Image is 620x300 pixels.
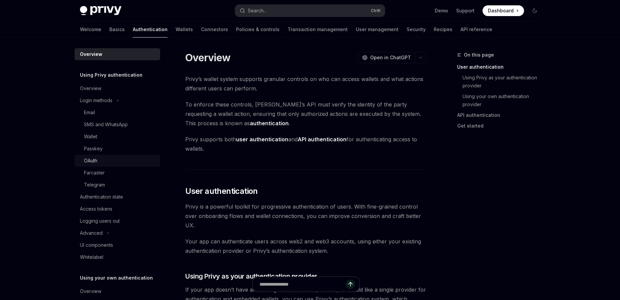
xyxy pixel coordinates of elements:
a: Whitelabel [75,251,160,263]
a: Passkey [75,143,160,155]
span: Privy supports both and for authenticating access to wallets. [185,135,426,153]
div: Telegram [84,181,105,189]
div: UI components [80,241,113,249]
div: Advanced [80,229,103,237]
div: Wallet [84,133,97,141]
button: Toggle dark mode [529,5,540,16]
strong: API authentication [298,136,346,143]
span: Your app can authenticate users across web2 and web3 accounts, using either your existing authent... [185,237,426,255]
a: Overview [75,82,160,94]
button: Toggle Advanced section [75,227,160,239]
div: Logging users out [80,217,120,225]
a: Recipes [434,21,452,37]
a: Connectors [201,21,228,37]
button: Toggle Login methods section [75,94,160,106]
span: Privy is a powerful toolkit for progressive authentication of users. With fine-grained control ov... [185,202,426,230]
a: Telegram [75,179,160,191]
a: Wallet [75,131,160,143]
a: API authentication [457,110,545,121]
span: Ctrl K [371,8,381,13]
a: Get started [457,121,545,131]
div: Login methods [80,96,112,104]
a: OAuth [75,155,160,167]
a: Basics [109,21,125,37]
div: Whitelabel [80,253,103,261]
button: Open in ChatGPT [358,52,415,63]
a: Wallets [176,21,193,37]
a: Access tokens [75,203,160,215]
div: Overview [80,50,102,58]
a: Transaction management [288,21,348,37]
a: Demo [435,7,448,14]
span: On this page [464,51,494,59]
a: Using Privy as your authentication provider [457,72,545,91]
div: Access tokens [80,205,112,213]
strong: authentication [250,120,289,127]
a: Farcaster [75,167,160,179]
a: Welcome [80,21,101,37]
img: dark logo [80,6,121,15]
a: Logging users out [75,215,160,227]
span: Privy’s wallet system supports granular controls on who can access wallets and what actions diffe... [185,74,426,93]
span: To enforce these controls, [PERSON_NAME]’s API must verify the identity of the party requesting a... [185,100,426,128]
div: OAuth [84,157,97,165]
h5: Using your own authentication [80,274,153,282]
div: Search... [248,7,267,15]
a: API reference [460,21,492,37]
div: Overview [80,84,101,92]
a: SMS and WhatsApp [75,119,160,131]
strong: user authentication [236,136,288,143]
a: Email [75,106,160,119]
a: Overview [75,48,160,60]
span: Dashboard [488,7,514,14]
div: SMS and WhatsApp [84,121,128,129]
span: User authentication [185,186,258,197]
div: Email [84,108,95,117]
button: Send message [346,280,355,289]
a: Authentication state [75,191,160,203]
div: Overview [80,287,101,295]
span: Using Privy as your authentication provider [185,272,317,281]
a: Using your own authentication provider [457,91,545,110]
a: Policies & controls [236,21,280,37]
a: User authentication [457,62,545,72]
a: UI components [75,239,160,251]
a: User management [356,21,399,37]
h1: Overview [185,52,230,64]
a: Authentication [133,21,168,37]
button: Open search [235,5,385,17]
input: Ask a question... [260,277,346,292]
a: Support [456,7,475,14]
a: Overview [75,285,160,297]
div: Farcaster [84,169,105,177]
h5: Using Privy authentication [80,71,142,79]
div: Authentication state [80,193,123,201]
div: Passkey [84,145,103,153]
a: Dashboard [483,5,524,16]
a: Security [407,21,426,37]
span: Open in ChatGPT [370,54,411,61]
